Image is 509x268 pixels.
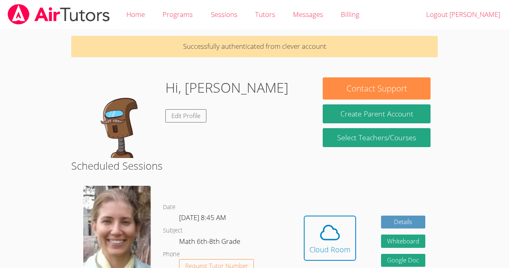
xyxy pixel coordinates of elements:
[179,236,242,249] dd: Math 6th-8th Grade
[381,235,425,248] button: Whiteboard
[163,249,180,260] dt: Phone
[78,77,159,158] img: default.png
[323,77,430,100] button: Contact Support
[293,10,323,19] span: Messages
[163,226,183,236] dt: Subject
[381,254,425,267] a: Google Doc
[323,104,430,123] button: Create Parent Account
[71,158,438,173] h2: Scheduled Sessions
[7,4,111,25] img: airtutors_banner-c4298cdbf04f3fff15de1276eac7730deb9818008684d7c2e4769d2f7ddbe033.png
[304,216,356,261] button: Cloud Room
[165,109,206,123] a: Edit Profile
[163,202,175,212] dt: Date
[381,216,425,229] a: Details
[309,244,350,255] div: Cloud Room
[71,36,438,57] p: Successfully authenticated from clever account
[323,128,430,147] a: Select Teachers/Courses
[165,77,289,98] h1: Hi, [PERSON_NAME]
[179,213,226,222] span: [DATE] 8:45 AM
